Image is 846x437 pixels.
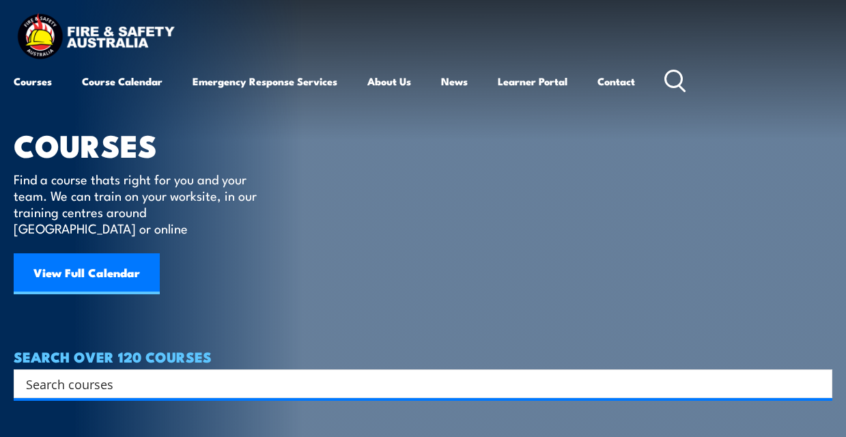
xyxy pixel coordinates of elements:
[14,171,263,236] p: Find a course thats right for you and your team. We can train on your worksite, in our training c...
[808,374,828,393] button: Search magnifier button
[14,253,160,294] a: View Full Calendar
[26,373,802,394] input: Search input
[441,65,468,98] a: News
[29,374,805,393] form: Search form
[14,131,277,158] h1: COURSES
[14,65,52,98] a: Courses
[193,65,337,98] a: Emergency Response Services
[498,65,567,98] a: Learner Portal
[597,65,635,98] a: Contact
[14,349,832,364] h4: SEARCH OVER 120 COURSES
[367,65,411,98] a: About Us
[82,65,163,98] a: Course Calendar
